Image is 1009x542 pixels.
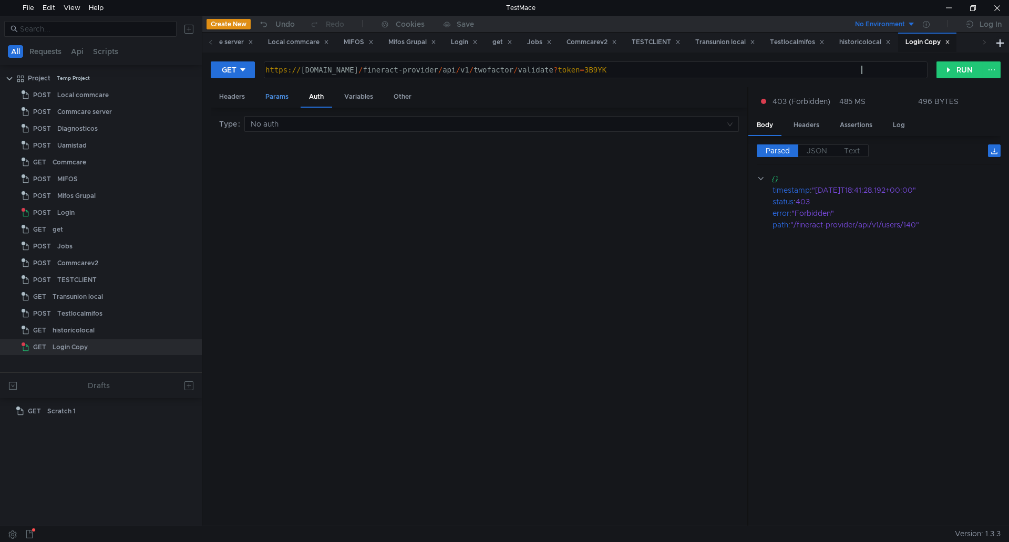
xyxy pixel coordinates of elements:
[33,87,51,103] span: POST
[326,18,344,30] div: Redo
[773,219,788,231] div: path
[844,146,860,155] span: Text
[33,154,46,170] span: GET
[189,37,253,48] div: Commcare server
[53,289,103,305] div: Transunion local
[632,37,681,48] div: TESTCLIENT
[207,19,251,29] button: Create New
[807,146,827,155] span: JSON
[53,322,95,338] div: historicolocal
[773,219,1001,231] div: :
[26,45,65,58] button: Requests
[33,171,51,187] span: POST
[90,45,121,58] button: Scripts
[53,222,63,237] div: get
[695,37,755,48] div: Transunion local
[980,18,1002,30] div: Log In
[770,37,825,48] div: Testlocalmifos
[905,37,950,48] div: Login Copy
[211,61,255,78] button: GET
[211,87,253,107] div: Headers
[766,146,790,155] span: Parsed
[57,121,98,137] div: Diagnosticos
[773,196,1001,207] div: :
[451,37,478,48] div: Login
[33,121,51,137] span: POST
[748,116,781,136] div: Body
[57,255,98,271] div: Commcarev2
[268,37,329,48] div: Local commcare
[567,37,617,48] div: Commcarev2
[388,37,436,48] div: Mifos Grupal
[785,116,828,135] div: Headers
[57,138,87,153] div: Uamistad
[936,61,983,78] button: RUN
[796,196,987,207] div: 403
[33,322,46,338] span: GET
[33,222,46,237] span: GET
[457,20,474,28] div: Save
[773,207,789,219] div: error
[57,171,78,187] div: MIFOS
[222,64,236,76] div: GET
[8,45,23,58] button: All
[33,205,51,221] span: POST
[57,306,102,321] div: Testlocalmifos
[28,403,41,419] span: GET
[33,138,51,153] span: POST
[53,339,88,355] div: Login Copy
[790,219,987,231] div: "/fineract-provider/api/v1/users/140"
[57,87,109,103] div: Local commcare
[47,403,76,419] div: Scratch 1
[57,238,73,254] div: Jobs
[773,184,1001,196] div: :
[33,238,51,254] span: POST
[812,184,989,196] div: "[DATE]T18:41:28.192+00:00"
[839,97,866,106] div: 485 MS
[385,87,420,107] div: Other
[275,18,295,30] div: Undo
[336,87,382,107] div: Variables
[53,154,86,170] div: Commcare
[842,16,915,33] button: No Environment
[57,188,96,204] div: Mifos Grupal
[771,173,986,184] div: {}
[219,116,244,132] label: Type
[57,70,90,86] div: Temp Project
[33,306,51,321] span: POST
[33,289,46,305] span: GET
[251,16,302,32] button: Undo
[492,37,512,48] div: get
[57,104,112,120] div: Commcare server
[33,272,51,288] span: POST
[839,37,891,48] div: historicolocal
[57,205,75,221] div: Login
[773,196,794,207] div: status
[396,18,425,30] div: Cookies
[955,526,1001,541] span: Version: 1.3.3
[791,207,987,219] div: "Forbidden"
[28,70,50,86] div: Project
[301,87,332,108] div: Auth
[257,87,297,107] div: Params
[884,116,913,135] div: Log
[527,37,552,48] div: Jobs
[918,97,959,106] div: 496 BYTES
[773,207,1001,219] div: :
[302,16,352,32] button: Redo
[33,188,51,204] span: POST
[33,104,51,120] span: POST
[855,19,905,29] div: No Environment
[773,184,810,196] div: timestamp
[831,116,881,135] div: Assertions
[88,379,110,392] div: Drafts
[33,255,51,271] span: POST
[68,45,87,58] button: Api
[57,272,97,288] div: TESTCLIENT
[344,37,374,48] div: MIFOS
[773,96,830,107] span: 403 (Forbidden)
[33,339,46,355] span: GET
[20,23,170,35] input: Search...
